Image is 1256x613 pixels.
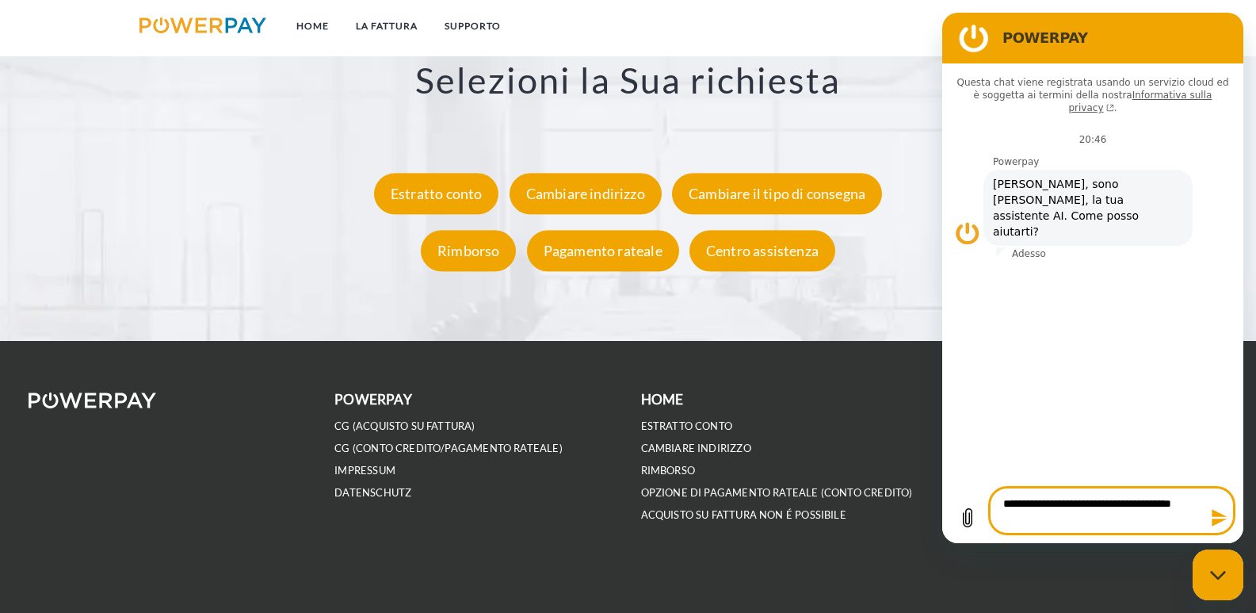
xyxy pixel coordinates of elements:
a: CG [1043,12,1085,40]
a: CG (Acquisto su fattura) [334,420,475,433]
a: OPZIONE DI PAGAMENTO RATEALE (Conto Credito) [641,486,913,500]
div: Centro assistenza [689,230,835,271]
a: DATENSCHUTZ [334,486,411,500]
b: POWERPAY [334,391,411,408]
a: Rimborso [417,242,520,259]
a: Home [283,12,342,40]
a: Centro assistenza [685,242,839,259]
div: Rimborso [421,230,516,271]
iframe: Pulsante per aprire la finestra di messaggistica, conversazione in corso [1193,550,1243,600]
div: Estratto conto [374,173,499,214]
div: Cambiare il tipo di consegna [672,173,882,214]
a: IMPRESSUM [334,464,395,477]
iframe: Finestra di messaggistica [942,13,1243,543]
h3: Selezioni la Sua richiesta [82,58,1174,102]
a: Cambiare il tipo di consegna [668,185,886,202]
a: RIMBORSO [641,464,695,477]
a: ACQUISTO SU FATTURA NON É POSSIBILE [641,508,846,522]
div: Pagamento rateale [527,230,679,271]
a: Cambiare indirizzo [506,185,666,202]
b: Home [641,391,684,408]
a: CAMBIARE INDIRIZZO [641,442,751,455]
a: Supporto [431,12,514,40]
img: logo-powerpay.svg [139,17,267,33]
a: ESTRATTO CONTO [641,420,733,433]
a: LA FATTURA [342,12,431,40]
a: Pagamento rateale [523,242,683,259]
img: logo-powerpay-white.svg [29,393,156,408]
a: Estratto conto [370,185,503,202]
div: Cambiare indirizzo [510,173,662,214]
a: CG (Conto Credito/Pagamento rateale) [334,442,562,455]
